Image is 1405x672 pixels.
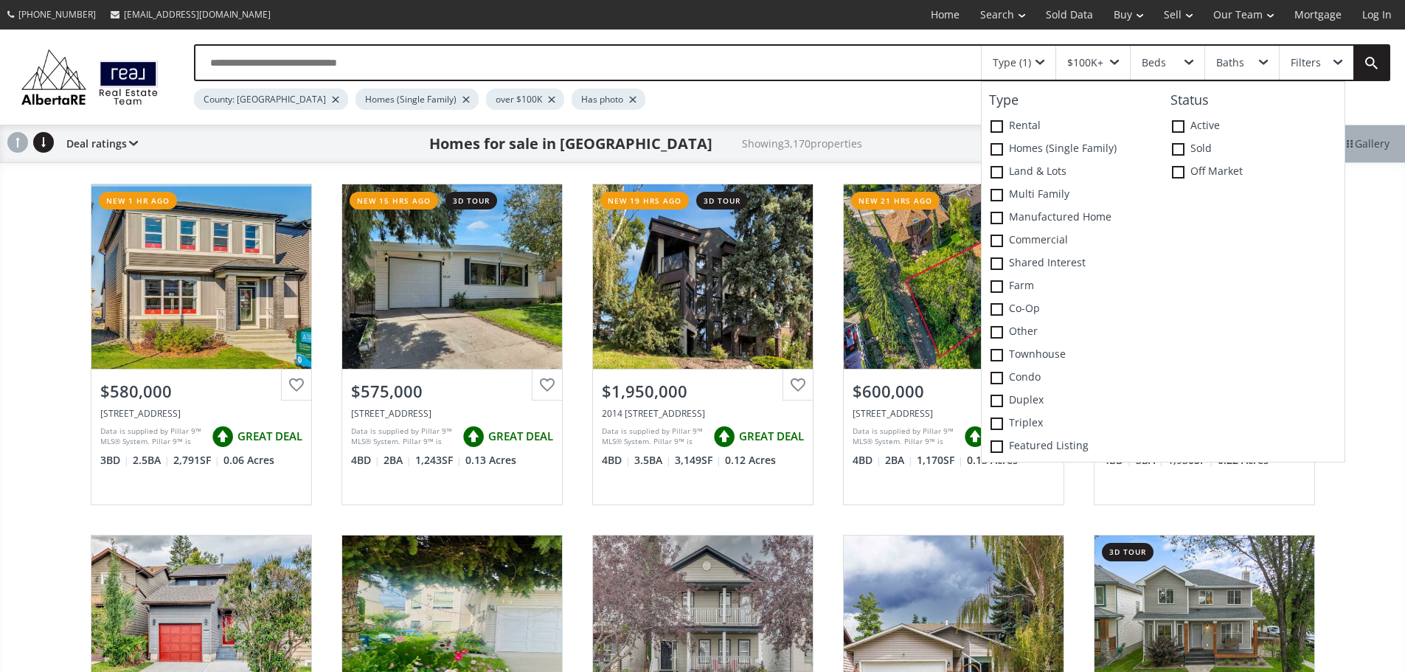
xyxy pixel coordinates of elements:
[982,298,1163,321] label: Co-op
[59,125,138,162] div: Deal ratings
[602,453,631,468] span: 4 BD
[1163,138,1345,161] label: Sold
[982,344,1163,367] label: Townhouse
[100,453,129,468] span: 3 BD
[982,389,1163,412] label: Duplex
[1163,93,1345,108] h4: Status
[739,429,804,444] span: GREAT DEAL
[982,115,1163,138] label: Rental
[885,453,913,468] span: 2 BA
[982,161,1163,184] label: Land & Lots
[459,422,488,451] img: rating icon
[982,138,1163,161] label: Homes (Single Family)
[828,169,1079,520] a: new 21 hrs ago$600,000[STREET_ADDRESS]Data is supplied by Pillar 9™ MLS® System. Pillar 9™ is the...
[602,407,804,420] div: 2014 30 Avenue SW, Calgary, AB T2T 1R2
[351,380,553,403] div: $575,000
[351,426,455,448] div: Data is supplied by Pillar 9™ MLS® System. Pillar 9™ is the owner of the copyright in its MLS® Sy...
[488,429,553,444] span: GREAT DEAL
[1163,161,1345,184] label: Off Market
[993,58,1031,68] div: Type (1)
[100,407,302,420] div: 127 Wolf Hollow Rise SE, Calgary, AB T2X 4M8
[853,453,881,468] span: 4 BD
[634,453,671,468] span: 3.5 BA
[351,407,553,420] div: 4916 Norquay Drive NW, Calgary, AB T2K 2L3
[429,134,712,154] h1: Homes for sale in [GEOGRAPHIC_DATA]
[1343,136,1390,151] span: Gallery
[351,453,380,468] span: 4 BD
[384,453,412,468] span: 2 BA
[237,429,302,444] span: GREAT DEAL
[1142,58,1166,68] div: Beds
[465,453,516,468] span: 0.13 Acres
[415,453,462,468] span: 1,243 SF
[960,422,990,451] img: rating icon
[486,89,564,110] div: over $100K
[355,89,479,110] div: Homes (Single Family)
[982,275,1163,298] label: Farm
[853,380,1055,403] div: $600,000
[15,46,164,108] img: Logo
[1163,115,1345,138] label: Active
[982,207,1163,229] label: Manufactured Home
[1067,58,1103,68] div: $100K+
[124,8,271,21] span: [EMAIL_ADDRESS][DOMAIN_NAME]
[76,169,327,520] a: new 1 hr ago$580,000[STREET_ADDRESS]Data is supplied by Pillar 9™ MLS® System. Pillar 9™ is the o...
[327,169,577,520] a: new 15 hrs ago3d tour$575,000[STREET_ADDRESS]Data is supplied by Pillar 9™ MLS® System. Pillar 9™...
[100,426,204,448] div: Data is supplied by Pillar 9™ MLS® System. Pillar 9™ is the owner of the copyright in its MLS® Sy...
[982,252,1163,275] label: Shared Interest
[173,453,220,468] span: 2,791 SF
[577,169,828,520] a: new 19 hrs ago3d tour$1,950,0002014 [STREET_ADDRESS]Data is supplied by Pillar 9™ MLS® System. Pi...
[982,229,1163,252] label: Commercial
[982,93,1163,108] h4: Type
[133,453,170,468] span: 2.5 BA
[1291,58,1321,68] div: Filters
[1327,125,1405,162] div: Gallery
[675,453,721,468] span: 3,149 SF
[194,89,348,110] div: County: [GEOGRAPHIC_DATA]
[725,453,776,468] span: 0.12 Acres
[208,422,237,451] img: rating icon
[853,407,1055,420] div: 1516 24 Street NW, Calgary, AB T2N 2P9
[572,89,645,110] div: Has photo
[1216,58,1244,68] div: Baths
[742,138,862,149] h2: Showing 3,170 properties
[602,380,804,403] div: $1,950,000
[982,367,1163,389] label: Condo
[710,422,739,451] img: rating icon
[982,412,1163,435] label: Triplex
[967,453,1018,468] span: 0.13 Acres
[100,380,302,403] div: $580,000
[103,1,278,28] a: [EMAIL_ADDRESS][DOMAIN_NAME]
[18,8,96,21] span: [PHONE_NUMBER]
[982,321,1163,344] label: Other
[917,453,963,468] span: 1,170 SF
[853,426,957,448] div: Data is supplied by Pillar 9™ MLS® System. Pillar 9™ is the owner of the copyright in its MLS® Sy...
[982,435,1163,458] label: Featured Listing
[223,453,274,468] span: 0.06 Acres
[982,184,1163,207] label: Multi family
[602,426,706,448] div: Data is supplied by Pillar 9™ MLS® System. Pillar 9™ is the owner of the copyright in its MLS® Sy...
